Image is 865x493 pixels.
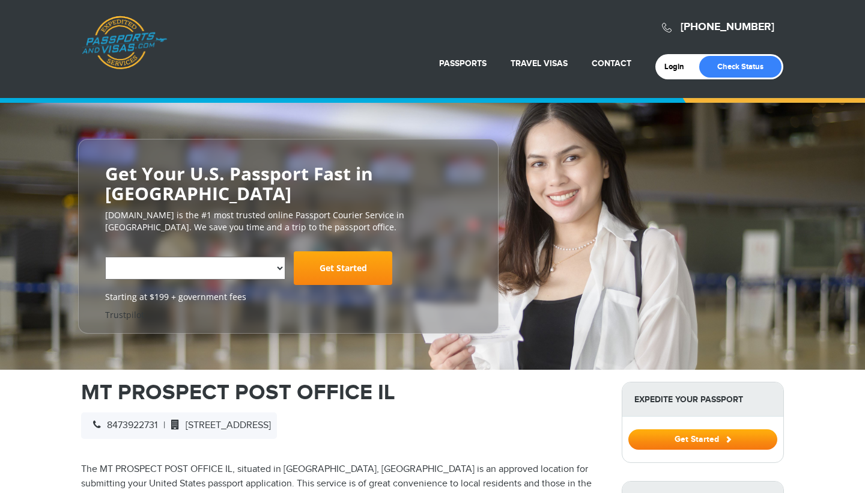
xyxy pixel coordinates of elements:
a: Trustpilot [105,309,144,320]
strong: Expedite Your Passport [622,382,783,417]
a: Travel Visas [511,58,568,69]
h2: Get Your U.S. Passport Fast in [GEOGRAPHIC_DATA] [105,164,472,203]
a: Get Started [294,251,392,285]
div: | [81,412,277,439]
a: Login [664,62,693,72]
p: [DOMAIN_NAME] is the #1 most trusted online Passport Courier Service in [GEOGRAPHIC_DATA]. We sav... [105,209,472,233]
span: [STREET_ADDRESS] [165,420,271,431]
a: Passports [439,58,487,69]
button: Get Started [628,429,777,450]
a: Check Status [699,56,782,78]
span: 8473922731 [87,420,157,431]
span: Starting at $199 + government fees [105,291,472,303]
a: Contact [592,58,631,69]
a: Get Started [628,434,777,444]
h1: MT PROSPECT POST OFFICE IL [81,382,604,403]
a: [PHONE_NUMBER] [681,20,774,34]
a: Passports & [DOMAIN_NAME] [82,16,167,70]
